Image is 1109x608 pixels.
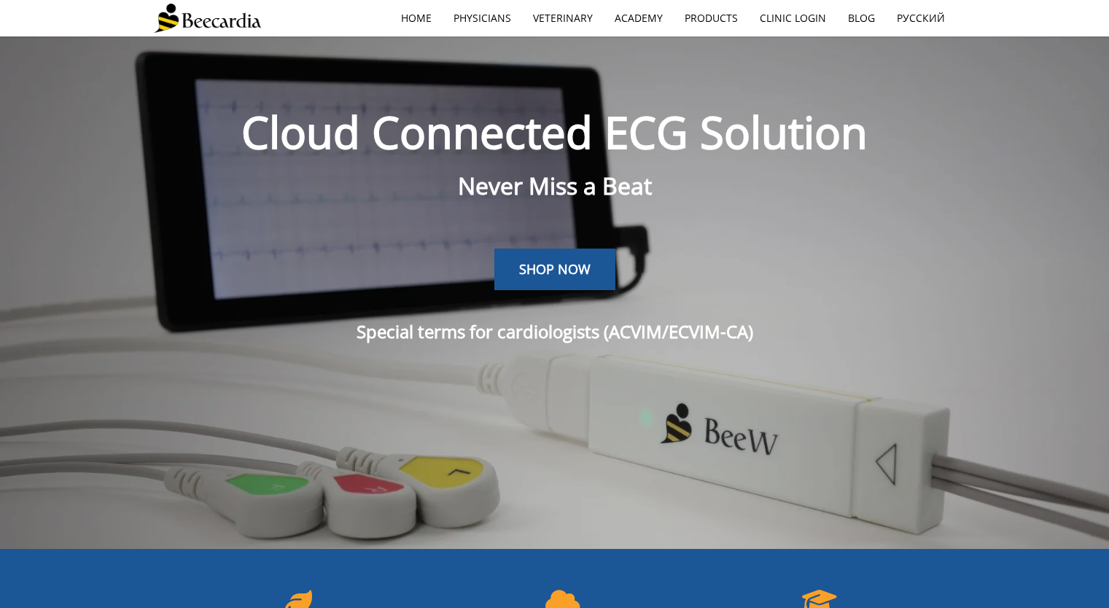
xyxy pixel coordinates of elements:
[886,1,956,35] a: Русский
[522,1,604,35] a: Veterinary
[494,249,615,291] a: SHOP NOW
[519,260,591,278] span: SHOP NOW
[674,1,749,35] a: Products
[241,102,868,162] span: Cloud Connected ECG Solution
[390,1,443,35] a: home
[604,1,674,35] a: Academy
[749,1,837,35] a: Clinic Login
[837,1,886,35] a: Blog
[458,170,652,201] span: Never Miss a Beat
[357,319,753,343] span: Special terms for cardiologists (ACVIM/ECVIM-CA)
[443,1,522,35] a: Physicians
[154,4,261,33] img: Beecardia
